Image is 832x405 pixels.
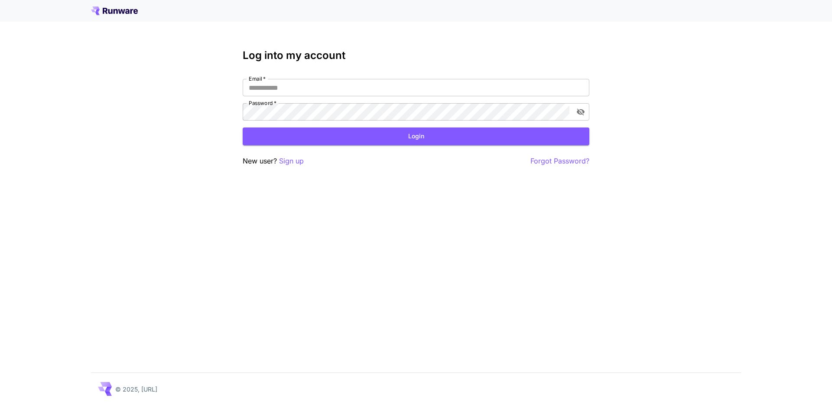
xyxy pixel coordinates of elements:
[249,99,276,107] label: Password
[243,156,304,167] p: New user?
[530,156,589,167] button: Forgot Password?
[573,104,588,120] button: toggle password visibility
[279,156,304,167] button: Sign up
[249,75,266,82] label: Email
[115,385,157,394] p: © 2025, [URL]
[243,49,589,62] h3: Log into my account
[243,127,589,145] button: Login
